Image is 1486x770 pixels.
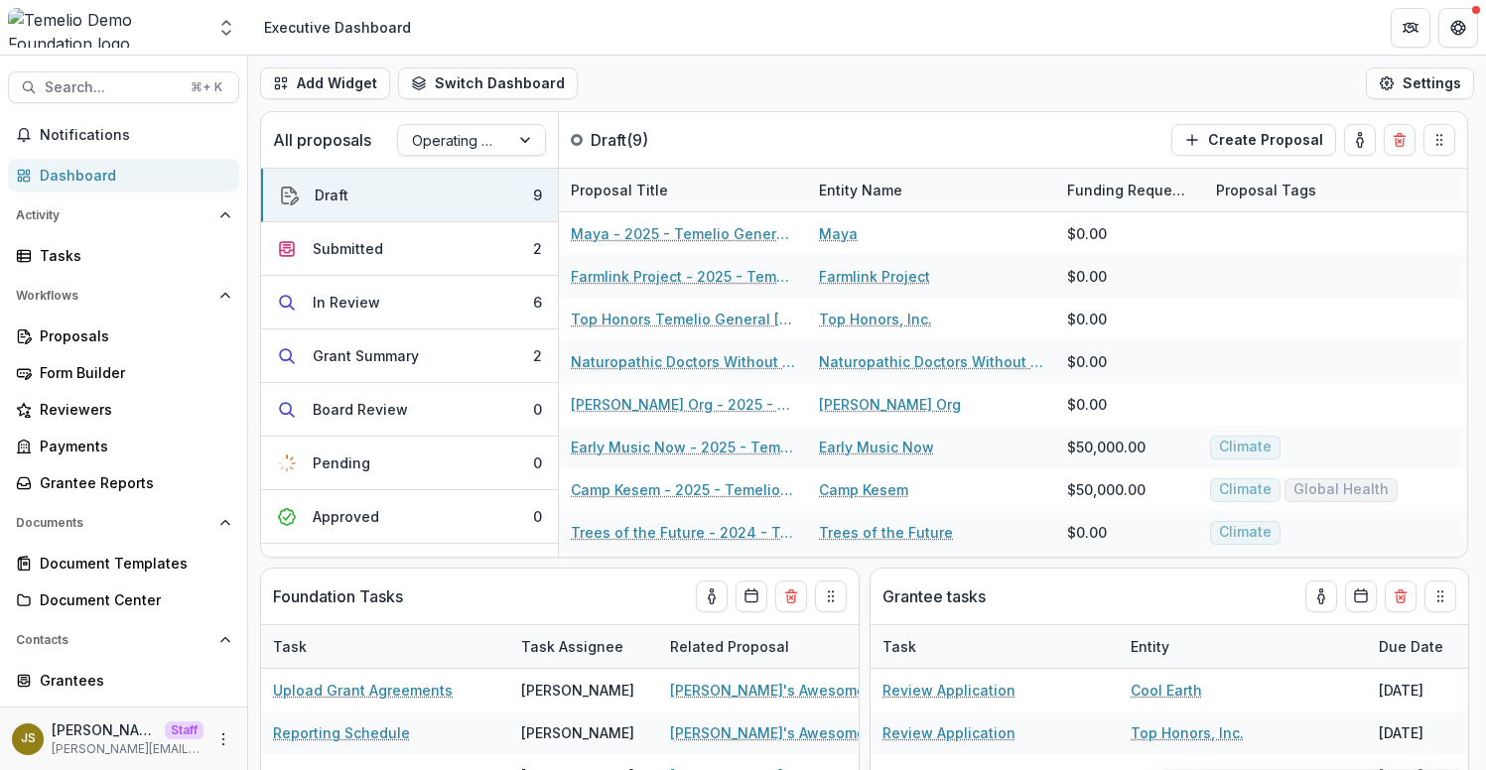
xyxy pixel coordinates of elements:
button: Open entity switcher [212,8,240,48]
div: Approved [313,506,379,527]
p: All proposals [273,128,371,152]
button: Switch Dashboard [398,67,578,99]
a: Maya - 2025 - Temelio General [PERSON_NAME] [571,223,795,244]
div: Task [871,636,928,657]
button: Delete card [775,580,807,612]
div: Form Builder [40,362,223,383]
a: Payments [8,430,239,462]
button: Drag [1424,580,1456,612]
a: Trees of the Future [819,522,953,543]
div: Entity Name [807,169,1055,211]
a: [PERSON_NAME] Org [819,394,961,415]
span: Workflows [16,289,211,303]
button: Create Proposal [1171,124,1336,156]
div: ⌘ + K [187,76,226,98]
button: Search... [8,71,239,103]
p: [PERSON_NAME][EMAIL_ADDRESS][DOMAIN_NAME] [52,740,203,758]
div: 2 [533,238,542,259]
a: Grantee Reports [8,466,239,499]
div: Related Proposal [658,625,906,668]
button: Get Help [1438,8,1478,48]
a: Grantees [8,664,239,697]
a: Cool Earth [1131,680,1202,701]
button: Drag [1423,124,1455,156]
a: Early Music Now - 2025 - Temelio General [PERSON_NAME] [571,437,795,457]
button: Pending0 [261,437,558,490]
div: Due Date [1367,636,1455,657]
div: 6 [533,292,542,313]
div: Task Assignee [509,625,658,668]
div: Proposal Tags [1204,169,1452,211]
div: $50,000.00 [1067,479,1146,500]
button: Settings [1366,67,1474,99]
a: Naturopathic Doctors Without Borders Inc [819,351,1043,372]
div: In Review [313,292,380,313]
div: Grant Summary [313,345,419,366]
button: Partners [1391,8,1430,48]
div: $50,000.00 [1067,437,1146,457]
button: Drag [815,580,847,612]
span: Climate [1219,481,1272,498]
nav: breadcrumb [256,13,419,42]
button: Board Review0 [261,383,558,437]
div: 0 [533,452,542,473]
a: Maya [819,223,858,244]
div: Proposal Title [559,169,807,211]
div: Tasks [40,245,223,266]
div: Task Assignee [509,636,635,657]
a: Top Honors Temelio General [PERSON_NAME] Proposal [571,309,795,329]
a: Document Templates [8,547,239,579]
a: Farmlink Project [819,266,930,287]
p: Grantee tasks [882,584,986,608]
div: Document Center [40,589,223,610]
div: Draft [315,185,348,205]
p: Foundation Tasks [273,584,403,608]
div: $0.00 [1067,351,1107,372]
div: Payments [40,436,223,456]
div: Grantees [40,670,223,691]
div: Task [261,625,509,668]
a: [PERSON_NAME]'s Awesome Nonprofit - 2023 - Temelio General [PERSON_NAME] Proposal [670,722,894,743]
div: Funding Requested [1055,169,1204,211]
span: Notifications [40,127,231,144]
button: toggle-assigned-to-me [696,580,728,612]
a: Form Builder [8,356,239,389]
a: Constituents [8,701,239,733]
a: Camp Kesem - 2025 - Temelio General [PERSON_NAME] [571,479,795,500]
button: Draft9 [261,169,558,222]
div: Document Templates [40,553,223,574]
div: $0.00 [1067,266,1107,287]
span: Climate [1219,439,1272,455]
button: In Review6 [261,276,558,329]
div: Proposals [40,325,223,346]
a: Reviewers [8,393,239,426]
button: Open Documents [8,507,239,539]
div: 2 [533,345,542,366]
p: Draft ( 9 ) [591,128,740,152]
a: Review Application [882,722,1015,743]
div: Board Review [313,399,408,420]
div: Entity [1119,636,1181,657]
div: Proposal Tags [1204,180,1328,200]
div: Entity [1119,625,1367,668]
div: Grantee Reports [40,472,223,493]
img: Temelio Demo Foundation logo [8,8,204,48]
a: Upload Grant Agreements [273,680,453,701]
div: 0 [533,506,542,527]
div: Julie Sarte [21,732,36,745]
div: Related Proposal [658,636,801,657]
a: Tasks [8,239,239,272]
a: Top Honors, Inc. [1131,722,1244,743]
button: Approved0 [261,490,558,544]
div: Entity Name [807,180,914,200]
div: Executive Dashboard [264,17,411,38]
button: Submitted2 [261,222,558,276]
button: Calendar [736,580,767,612]
span: Search... [45,79,179,96]
div: [PERSON_NAME] [521,680,634,701]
